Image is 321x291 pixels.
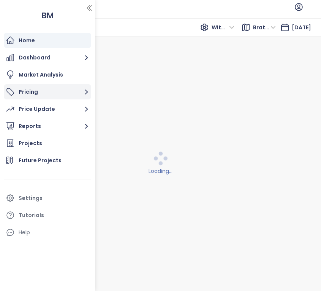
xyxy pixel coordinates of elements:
button: Reports [4,118,91,134]
a: Market Analysis [4,67,91,82]
div: Loading... [5,167,316,175]
span: Bratislavský kraj [253,22,276,33]
a: Settings [4,190,91,206]
div: Home [19,36,35,45]
div: Help [19,228,30,237]
button: Price Update [4,101,91,117]
div: Tutorials [19,211,44,220]
span: With VAT [212,22,234,33]
a: Projects [4,136,91,151]
div: Future Projects [19,156,62,165]
div: Price Update [19,104,55,114]
span: [DATE] [292,24,311,31]
div: Help [4,225,91,240]
button: Dashboard [4,50,91,65]
button: Pricing [4,84,91,99]
a: Future Projects [4,153,91,168]
a: Tutorials [4,208,91,223]
div: Projects [19,139,42,148]
div: BM [5,6,90,25]
div: Market Analysis [19,70,63,80]
div: Settings [19,193,43,203]
a: Home [4,33,91,48]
